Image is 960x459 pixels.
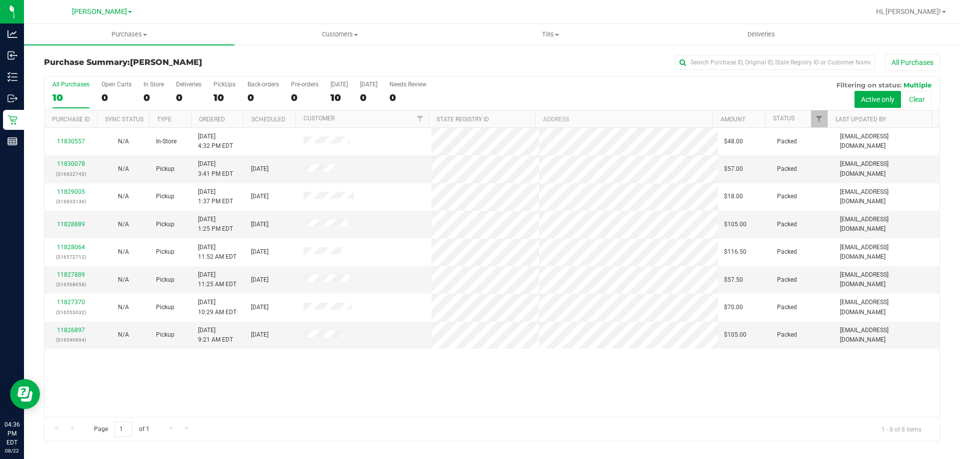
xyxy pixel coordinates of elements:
a: 11829005 [57,188,85,195]
div: 0 [176,92,201,103]
span: Packed [777,303,797,312]
div: 0 [389,92,426,103]
span: Not Applicable [118,138,129,145]
span: Pickup [156,220,174,229]
span: Packed [777,247,797,257]
span: [EMAIL_ADDRESS][DOMAIN_NAME] [840,326,933,345]
span: $105.00 [724,330,746,340]
h3: Purchase Summary: [44,58,342,67]
p: (316540694) [50,335,91,345]
a: Customer [303,115,334,122]
span: [DATE] [251,303,268,312]
div: 0 [291,92,318,103]
a: 11827889 [57,271,85,278]
span: Pickup [156,192,174,201]
button: N/A [118,303,129,312]
span: [EMAIL_ADDRESS][DOMAIN_NAME] [840,243,933,262]
inline-svg: Outbound [7,93,17,103]
span: [PERSON_NAME] [72,7,127,16]
button: N/A [118,220,129,229]
span: Not Applicable [118,248,129,255]
a: 11826897 [57,327,85,334]
span: Not Applicable [118,165,129,172]
span: Packed [777,164,797,174]
div: 0 [247,92,279,103]
a: Sync Status [105,116,143,123]
button: All Purchases [885,54,940,71]
div: 0 [143,92,164,103]
div: 0 [360,92,377,103]
span: $116.50 [724,247,746,257]
a: Filter [412,110,428,127]
a: Purchase ID [52,116,90,123]
span: $105.00 [724,220,746,229]
span: [EMAIL_ADDRESS][DOMAIN_NAME] [840,215,933,234]
span: Pickup [156,247,174,257]
span: 1 - 8 of 8 items [873,422,929,437]
span: Not Applicable [118,276,129,283]
span: [DATE] 4:32 PM EDT [198,132,233,151]
div: Pre-orders [291,81,318,88]
div: 0 [101,92,131,103]
span: [DATE] 9:21 AM EDT [198,326,233,345]
a: 11828064 [57,244,85,251]
span: Not Applicable [118,193,129,200]
span: Purchases [24,30,234,39]
p: (316603136) [50,197,91,206]
span: [EMAIL_ADDRESS][DOMAIN_NAME] [840,132,933,151]
span: Pickup [156,330,174,340]
span: Packed [777,330,797,340]
button: Clear [902,91,931,108]
span: Page of 1 [85,422,157,437]
inline-svg: Analytics [7,29,17,39]
a: Scheduled [251,116,285,123]
span: $48.00 [724,137,743,146]
button: Active only [854,91,901,108]
span: Packed [777,220,797,229]
a: Customers [234,24,445,45]
div: 10 [330,92,348,103]
span: Pickup [156,164,174,174]
a: Last Updated By [835,116,886,123]
span: [DATE] 1:25 PM EDT [198,215,233,234]
p: (316568658) [50,280,91,289]
inline-svg: Inventory [7,72,17,82]
span: Packed [777,137,797,146]
button: N/A [118,330,129,340]
div: [DATE] [360,81,377,88]
div: Open Carts [101,81,131,88]
span: Packed [777,275,797,285]
div: 10 [52,92,89,103]
span: Multiple [903,81,931,89]
button: N/A [118,164,129,174]
span: [DATE] [251,220,268,229]
span: $18.00 [724,192,743,201]
span: Not Applicable [118,304,129,311]
a: 11828889 [57,221,85,228]
input: 1 [114,422,132,437]
a: 11830557 [57,138,85,145]
span: [DATE] [251,247,268,257]
span: [EMAIL_ADDRESS][DOMAIN_NAME] [840,270,933,289]
button: N/A [118,192,129,201]
span: Pickup [156,275,174,285]
a: 11830078 [57,160,85,167]
div: Deliveries [176,81,201,88]
span: Customers [235,30,444,39]
p: (316572712) [50,252,91,262]
div: PickUps [213,81,235,88]
p: 08/22 [4,447,19,455]
span: [DATE] [251,192,268,201]
th: Address [535,110,712,128]
span: [DATE] 11:25 AM EDT [198,270,236,289]
a: Filter [811,110,827,127]
span: Not Applicable [118,221,129,228]
span: Tills [445,30,655,39]
span: $70.00 [724,303,743,312]
span: Not Applicable [118,331,129,338]
span: $57.00 [724,164,743,174]
button: N/A [118,247,129,257]
div: [DATE] [330,81,348,88]
a: Purchases [24,24,234,45]
div: 10 [213,92,235,103]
